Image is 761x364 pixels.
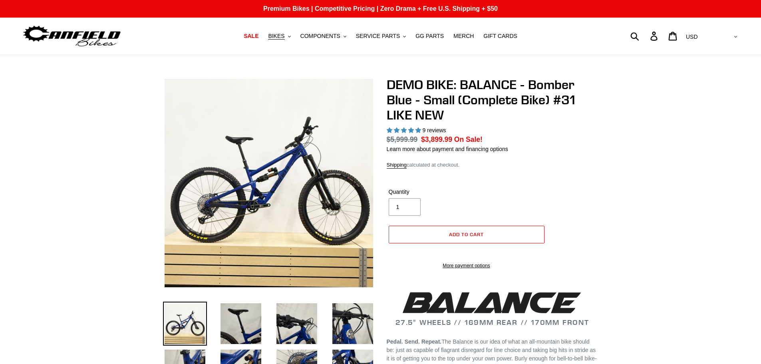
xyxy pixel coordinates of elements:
s: $5,999.99 [387,135,418,143]
span: COMPONENTS [300,33,340,40]
span: GIFT CARDS [483,33,517,40]
a: GIFT CARDS [479,31,521,42]
input: Search [635,27,655,45]
button: SERVICE PARTS [352,31,410,42]
h1: DEMO BIKE: BALANCE - Bomber Blue - Small (Complete Bike) #31 LIKE NEW [387,77,598,123]
h2: 27.5" WHEELS // 169MM REAR // 170MM FRONT [387,289,598,326]
span: GG PARTS [415,33,444,40]
img: Load image into Gallery viewer, DEMO BIKE: BALANCE - Bomber Blue - Small (Complete Bike) #31 LIKE... [275,302,319,346]
b: Pedal. Send. Repeat. [387,338,442,345]
a: Learn more about payment and financing options [387,146,508,152]
button: COMPONENTS [296,31,350,42]
span: 5.00 stars [387,127,423,133]
button: BIKES [264,31,294,42]
a: Shipping [387,162,407,169]
a: GG PARTS [411,31,448,42]
a: More payment options [389,262,544,269]
span: Add to cart [449,231,484,237]
span: 9 reviews [422,127,446,133]
img: Canfield Bikes [22,24,122,49]
a: SALE [240,31,262,42]
label: Quantity [389,188,465,196]
span: $3,899.99 [421,135,452,143]
span: SERVICE PARTS [356,33,400,40]
img: Load image into Gallery viewer, DEMO BIKE: BALANCE - Bomber Blue - Small (Complete Bike) #31 LIKE... [219,302,263,346]
span: SALE [244,33,258,40]
img: Load image into Gallery viewer, DEMO BIKE: BALANCE - Bomber Blue - Small (Complete Bike) #31 LIKE... [331,302,375,346]
div: calculated at checkout. [387,161,598,169]
img: Load image into Gallery viewer, DEMO BIKE: BALANCE - Bomber Blue - Small (Complete Bike) #31 LIKE... [163,302,207,346]
span: MERCH [453,33,474,40]
span: On Sale! [454,134,483,145]
a: MERCH [449,31,478,42]
button: Add to cart [389,226,544,243]
span: BIKES [268,33,284,40]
